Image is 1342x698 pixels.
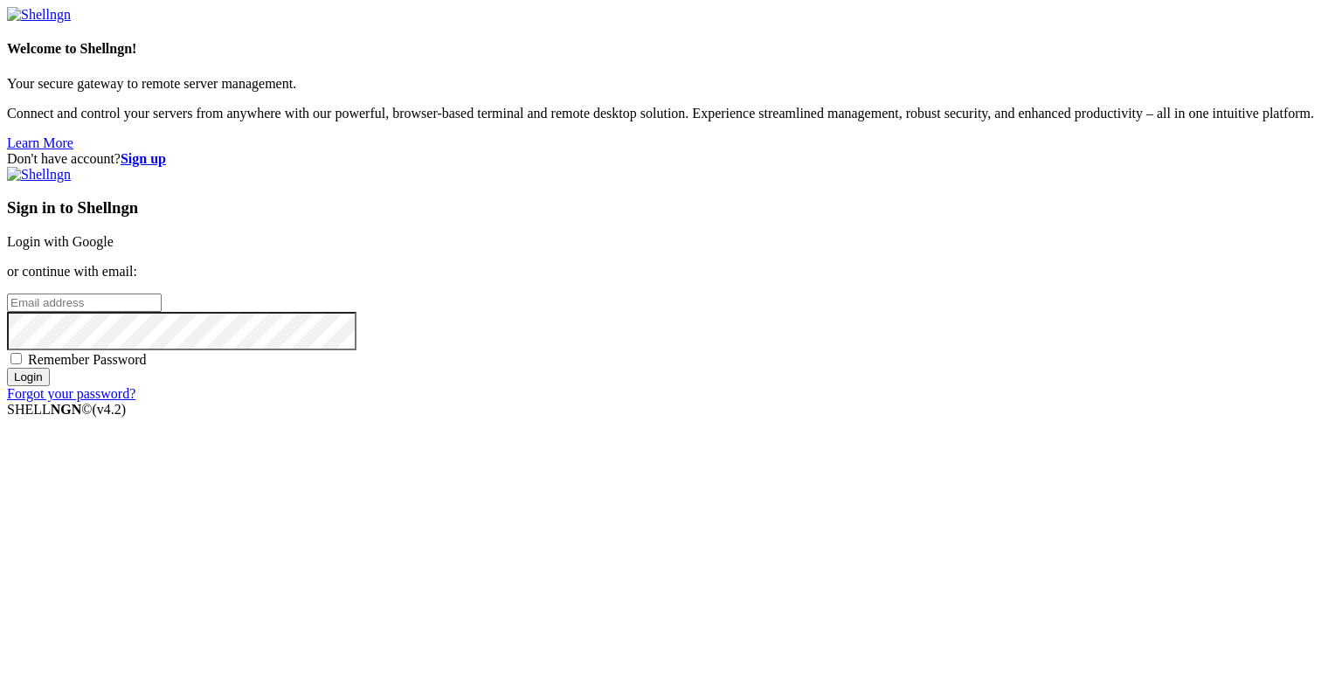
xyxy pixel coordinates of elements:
[28,352,147,367] span: Remember Password
[7,151,1335,167] div: Don't have account?
[51,402,82,417] b: NGN
[7,106,1335,121] p: Connect and control your servers from anywhere with our powerful, browser-based terminal and remo...
[7,264,1335,280] p: or continue with email:
[7,294,162,312] input: Email address
[7,368,50,386] input: Login
[7,7,71,23] img: Shellngn
[93,402,127,417] span: 4.2.0
[7,234,114,249] a: Login with Google
[121,151,166,166] a: Sign up
[7,135,73,150] a: Learn More
[7,76,1335,92] p: Your secure gateway to remote server management.
[7,41,1335,57] h4: Welcome to Shellngn!
[7,386,135,401] a: Forgot your password?
[7,402,126,417] span: SHELL ©
[10,353,22,364] input: Remember Password
[7,167,71,183] img: Shellngn
[7,198,1335,218] h3: Sign in to Shellngn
